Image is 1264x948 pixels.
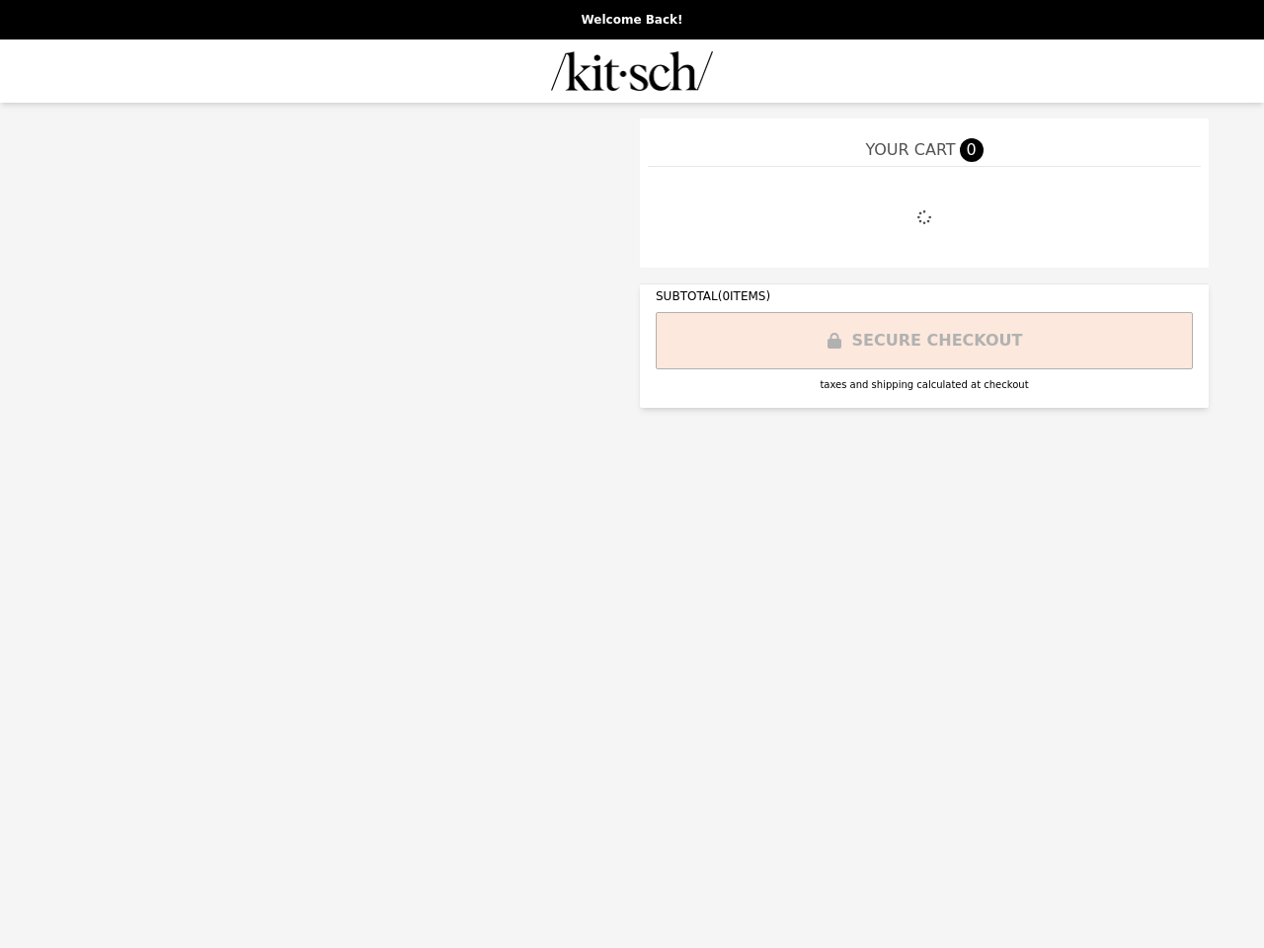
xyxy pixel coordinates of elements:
[656,289,718,303] span: SUBTOTAL
[656,377,1193,392] div: taxes and shipping calculated at checkout
[865,138,955,162] span: YOUR CART
[718,289,770,303] span: ( 0 ITEMS)
[12,12,1252,28] p: Welcome Back!
[960,138,984,162] span: 0
[551,51,713,91] img: Brand Logo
